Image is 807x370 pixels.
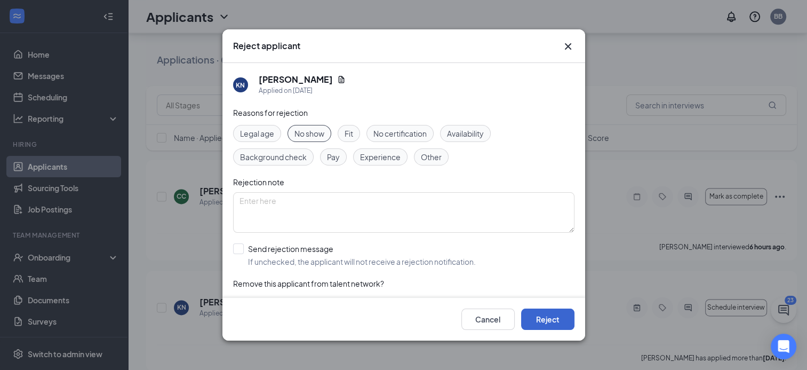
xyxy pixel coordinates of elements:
svg: Document [337,75,346,84]
span: No certification [373,128,427,139]
span: Rejection note [233,177,284,187]
span: Remove this applicant from talent network? [233,279,384,288]
span: Reasons for rejection [233,108,308,117]
button: Close [562,40,574,53]
span: Fit [345,128,353,139]
h3: Reject applicant [233,40,300,52]
span: Background check [240,151,307,163]
span: Experience [360,151,401,163]
span: No show [294,128,324,139]
div: KN [236,81,245,90]
svg: Cross [562,40,574,53]
div: Open Intercom Messenger [771,334,796,359]
span: Other [421,151,442,163]
button: Reject [521,309,574,330]
span: Availability [447,128,484,139]
span: Pay [327,151,340,163]
button: Cancel [461,309,515,330]
h5: [PERSON_NAME] [259,74,333,85]
span: Legal age [240,128,274,139]
div: Applied on [DATE] [259,85,346,96]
